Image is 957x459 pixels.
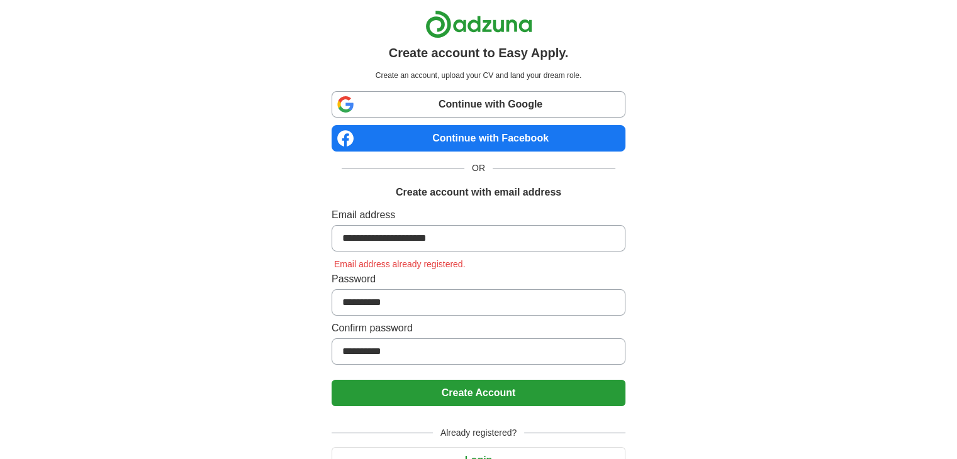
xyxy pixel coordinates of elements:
[425,10,532,38] img: Adzuna logo
[334,70,623,81] p: Create an account, upload your CV and land your dream role.
[389,43,569,62] h1: Create account to Easy Apply.
[332,91,625,118] a: Continue with Google
[332,259,468,269] span: Email address already registered.
[332,380,625,406] button: Create Account
[332,125,625,152] a: Continue with Facebook
[332,321,625,336] label: Confirm password
[332,207,625,223] label: Email address
[396,185,561,200] h1: Create account with email address
[332,272,625,287] label: Password
[433,426,524,440] span: Already registered?
[464,162,493,175] span: OR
